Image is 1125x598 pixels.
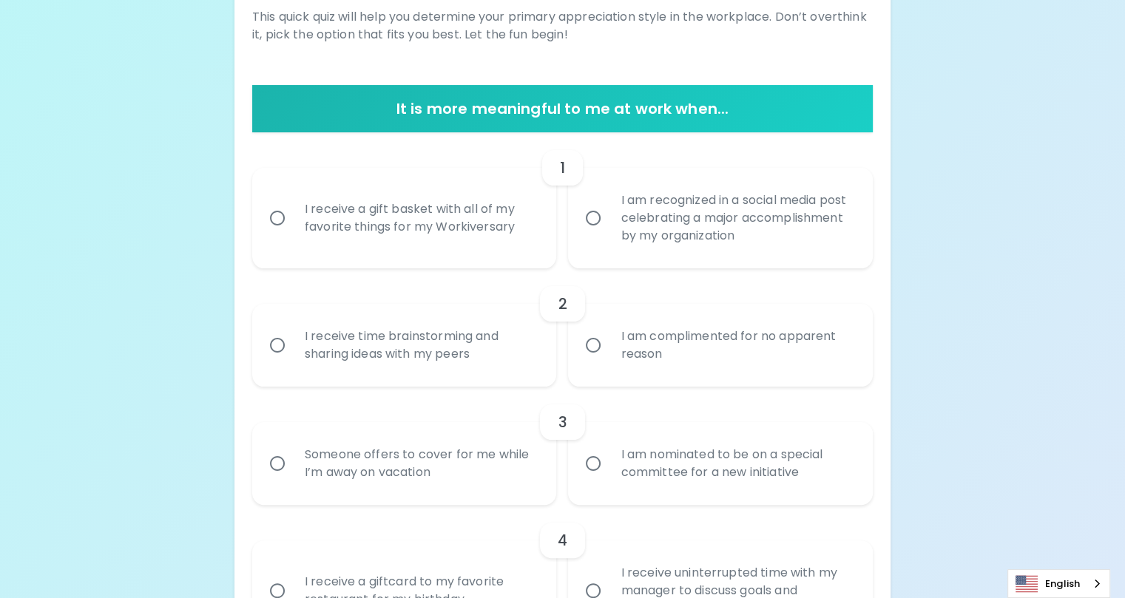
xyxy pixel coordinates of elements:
[293,183,549,254] div: I receive a gift basket with all of my favorite things for my Workiversary
[609,174,865,262] div: I am recognized in a social media post celebrating a major accomplishment by my organization
[609,428,865,499] div: I am nominated to be on a special committee for a new initiative
[609,310,865,381] div: I am complimented for no apparent reason
[558,410,567,434] h6: 3
[252,132,873,268] div: choice-group-check
[560,156,565,180] h6: 1
[252,268,873,387] div: choice-group-check
[252,387,873,505] div: choice-group-check
[293,428,549,499] div: Someone offers to cover for me while I’m away on vacation
[1007,569,1110,598] div: Language
[558,529,567,552] h6: 4
[1008,570,1109,597] a: English
[252,8,873,44] p: This quick quiz will help you determine your primary appreciation style in the workplace. Don’t o...
[293,310,549,381] div: I receive time brainstorming and sharing ideas with my peers
[258,97,867,120] h6: It is more meaningful to me at work when...
[1007,569,1110,598] aside: Language selected: English
[558,292,567,316] h6: 2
